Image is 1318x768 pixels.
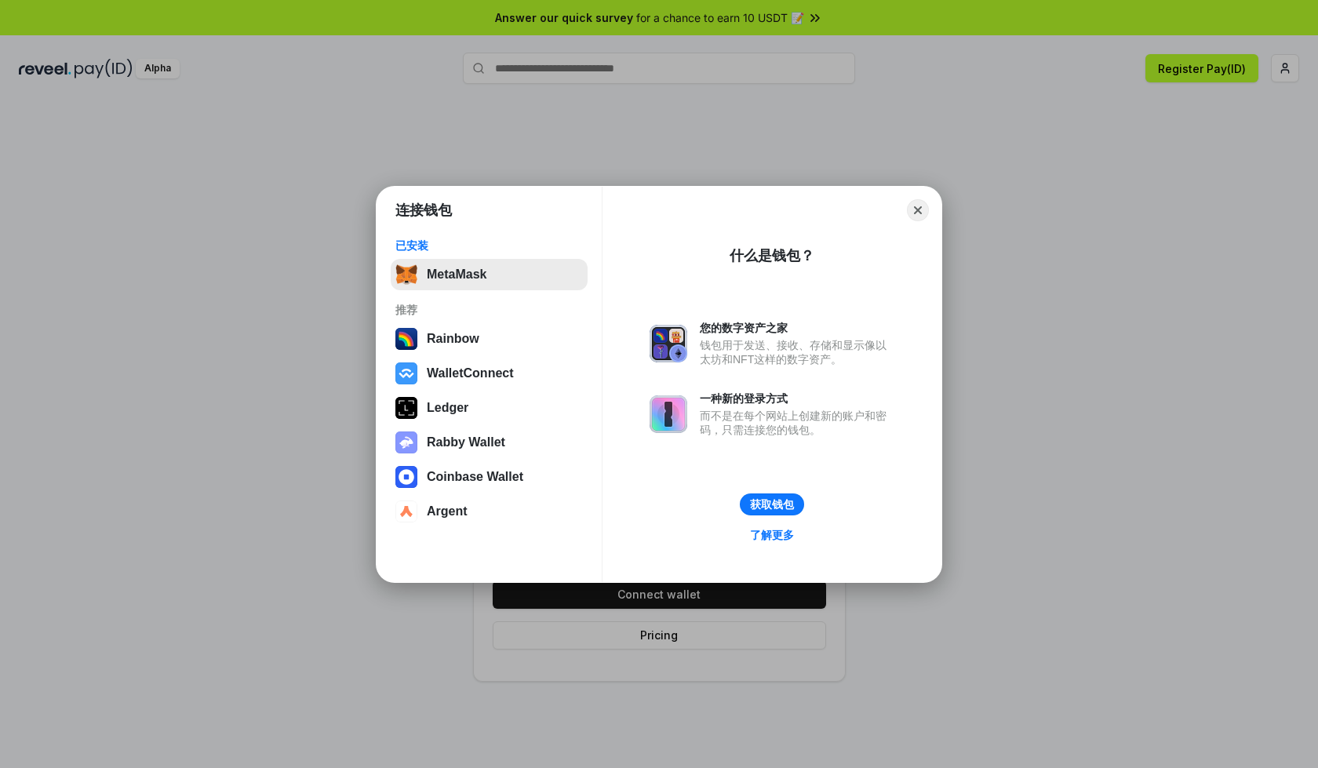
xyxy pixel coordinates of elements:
[391,496,588,527] button: Argent
[700,338,894,366] div: 钱包用于发送、接收、存储和显示像以太坊和NFT这样的数字资产。
[740,493,804,515] button: 获取钱包
[395,466,417,488] img: svg+xml,%3Csvg%20width%3D%2228%22%20height%3D%2228%22%20viewBox%3D%220%200%2028%2028%22%20fill%3D...
[427,268,486,282] div: MetaMask
[395,201,452,220] h1: 连接钱包
[427,435,505,450] div: Rabby Wallet
[700,321,894,335] div: 您的数字资产之家
[391,392,588,424] button: Ledger
[750,497,794,511] div: 获取钱包
[427,401,468,415] div: Ledger
[395,238,583,253] div: 已安装
[391,461,588,493] button: Coinbase Wallet
[391,259,588,290] button: MetaMask
[907,199,929,221] button: Close
[700,409,894,437] div: 而不是在每个网站上创建新的账户和密码，只需连接您的钱包。
[391,358,588,389] button: WalletConnect
[395,397,417,419] img: svg+xml,%3Csvg%20xmlns%3D%22http%3A%2F%2Fwww.w3.org%2F2000%2Fsvg%22%20width%3D%2228%22%20height%3...
[395,500,417,522] img: svg+xml,%3Csvg%20width%3D%2228%22%20height%3D%2228%22%20viewBox%3D%220%200%2028%2028%22%20fill%3D...
[395,264,417,286] img: svg+xml,%3Csvg%20fill%3D%22none%22%20height%3D%2233%22%20viewBox%3D%220%200%2035%2033%22%20width%...
[395,362,417,384] img: svg+xml,%3Csvg%20width%3D%2228%22%20height%3D%2228%22%20viewBox%3D%220%200%2028%2028%22%20fill%3D...
[427,470,523,484] div: Coinbase Wallet
[395,431,417,453] img: svg+xml,%3Csvg%20xmlns%3D%22http%3A%2F%2Fwww.w3.org%2F2000%2Fsvg%22%20fill%3D%22none%22%20viewBox...
[427,332,479,346] div: Rainbow
[730,246,814,265] div: 什么是钱包？
[650,395,687,433] img: svg+xml,%3Csvg%20xmlns%3D%22http%3A%2F%2Fwww.w3.org%2F2000%2Fsvg%22%20fill%3D%22none%22%20viewBox...
[700,391,894,406] div: 一种新的登录方式
[395,303,583,317] div: 推荐
[391,427,588,458] button: Rabby Wallet
[391,323,588,355] button: Rainbow
[650,325,687,362] img: svg+xml,%3Csvg%20xmlns%3D%22http%3A%2F%2Fwww.w3.org%2F2000%2Fsvg%22%20fill%3D%22none%22%20viewBox...
[750,528,794,542] div: 了解更多
[395,328,417,350] img: svg+xml,%3Csvg%20width%3D%22120%22%20height%3D%22120%22%20viewBox%3D%220%200%20120%20120%22%20fil...
[427,366,514,380] div: WalletConnect
[427,504,468,519] div: Argent
[741,525,803,545] a: 了解更多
